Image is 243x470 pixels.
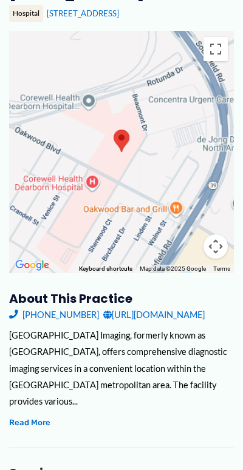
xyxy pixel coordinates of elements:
[9,291,234,306] h3: About this practice
[9,327,234,409] div: [GEOGRAPHIC_DATA] Imaging, formerly known as [GEOGRAPHIC_DATA], offers comprehensive diagnostic i...
[204,37,228,61] button: Toggle fullscreen view
[140,265,206,272] span: Map data ©2025 Google
[12,257,52,273] img: Google
[9,306,99,323] a: [PHONE_NUMBER]
[103,306,205,323] a: [URL][DOMAIN_NAME]
[9,5,43,22] div: Hospital
[79,265,132,273] button: Keyboard shortcuts
[47,8,119,18] a: [STREET_ADDRESS]
[12,257,52,273] a: Open this area in Google Maps (opens a new window)
[213,265,230,272] a: Terms (opens in new tab)
[9,415,50,429] button: Read More
[204,234,228,259] button: Map camera controls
